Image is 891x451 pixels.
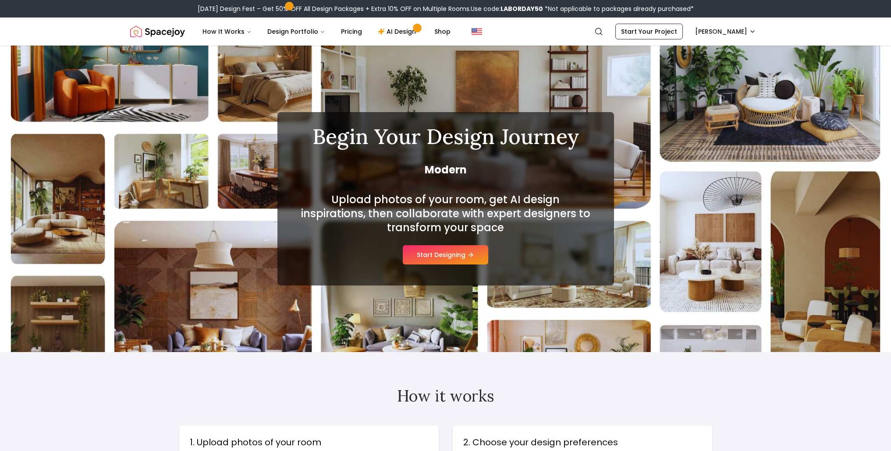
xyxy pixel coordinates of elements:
button: Start Designing [403,245,488,264]
span: Modern [298,163,593,177]
button: How It Works [195,23,259,40]
button: [PERSON_NAME] [690,24,761,39]
button: Design Portfolio [260,23,332,40]
span: *Not applicable to packages already purchased* [543,4,694,13]
nav: Global [130,18,761,46]
a: Shop [427,23,458,40]
div: [DATE] Design Fest – Get 50% OFF All Design Packages + Extra 10% OFF on Multiple Rooms. [198,4,694,13]
h3: 1. Upload photos of your room [190,436,428,448]
img: Spacejoy Logo [130,23,185,40]
span: Use code: [471,4,543,13]
img: United States [472,26,482,37]
h1: Begin Your Design Journey [298,126,593,147]
a: Start Your Project [615,24,683,39]
h2: How it works [179,387,712,405]
a: Pricing [334,23,369,40]
a: Spacejoy [130,23,185,40]
b: LABORDAY50 [501,4,543,13]
a: AI Design [371,23,426,40]
h3: 2. Choose your design preferences [463,436,702,448]
nav: Main [195,23,458,40]
h2: Upload photos of your room, get AI design inspirations, then collaborate with expert designers to... [298,193,593,235]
